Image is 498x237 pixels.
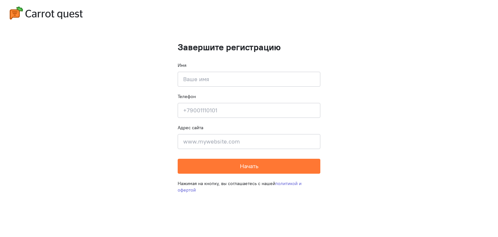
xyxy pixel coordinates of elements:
[178,174,320,200] div: Нажимая на кнопку, вы соглашаетесь с нашей
[178,134,320,149] input: www.mywebsite.com
[178,42,320,52] h1: Завершите регистрацию
[178,181,302,193] a: политикой и офертой
[178,159,320,174] button: Начать
[178,93,196,100] label: Телефон
[178,124,203,131] label: Адрес сайта
[178,72,320,87] input: Ваше имя
[178,62,186,69] label: Имя
[10,6,83,19] img: carrot-quest-logo.svg
[240,162,258,170] span: Начать
[178,103,320,118] input: +79001110101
